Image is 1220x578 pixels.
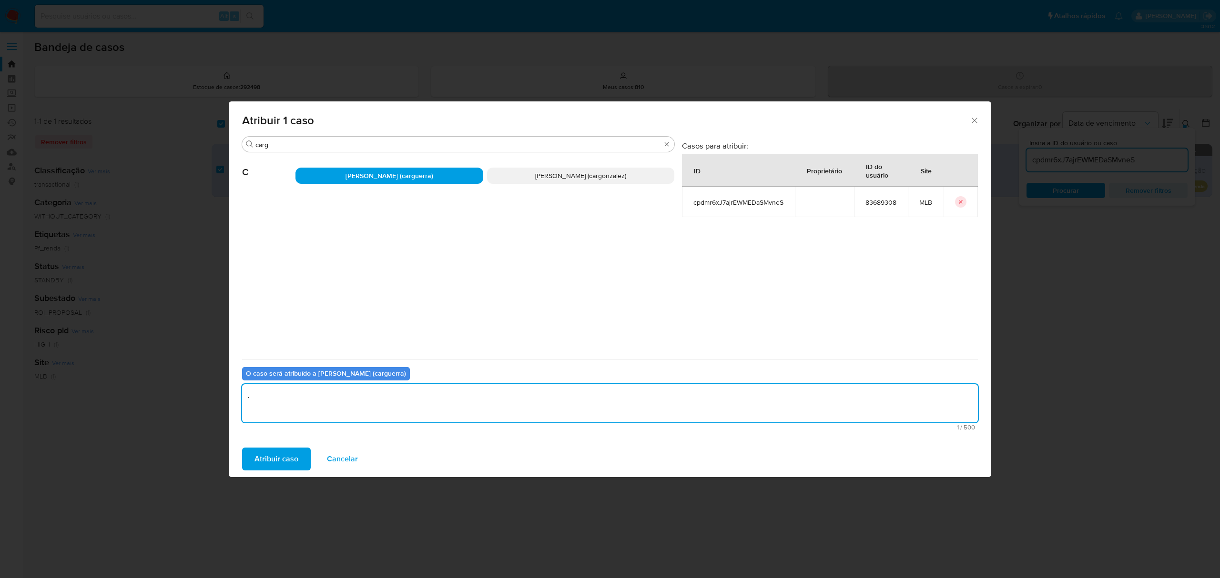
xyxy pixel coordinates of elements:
[663,140,671,148] button: Borrar
[246,140,254,148] button: Buscar
[919,198,932,207] span: MLB
[854,155,907,186] div: ID do usuário
[327,448,358,469] span: Cancelar
[245,424,975,430] span: Máximo 500 caracteres
[909,159,943,182] div: Site
[242,448,311,470] button: Atribuir caso
[865,198,896,207] span: 83689308
[970,116,978,124] button: Fechar a janela
[682,159,712,182] div: ID
[255,140,661,149] input: Analista de pesquisa
[535,171,626,180] span: [PERSON_NAME] (cargonzalez)
[955,196,966,208] button: icon-button
[229,101,991,477] div: assign-modal
[242,115,970,126] span: Atribuir 1 caso
[693,198,783,207] span: cpdmr6xJ7ajrEWMEDaSMvneS
[346,171,433,180] span: [PERSON_NAME] (carguerra)
[315,448,370,470] button: Cancelar
[487,168,675,184] div: [PERSON_NAME] (cargonzalez)
[242,384,978,422] textarea: .
[254,448,298,469] span: Atribuir caso
[795,159,854,182] div: Proprietário
[295,168,483,184] div: [PERSON_NAME] (carguerra)
[242,152,295,178] span: C
[682,141,978,150] h3: Casos para atribuir:
[246,369,406,378] b: O caso será atribuído a [PERSON_NAME] (carguerra)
